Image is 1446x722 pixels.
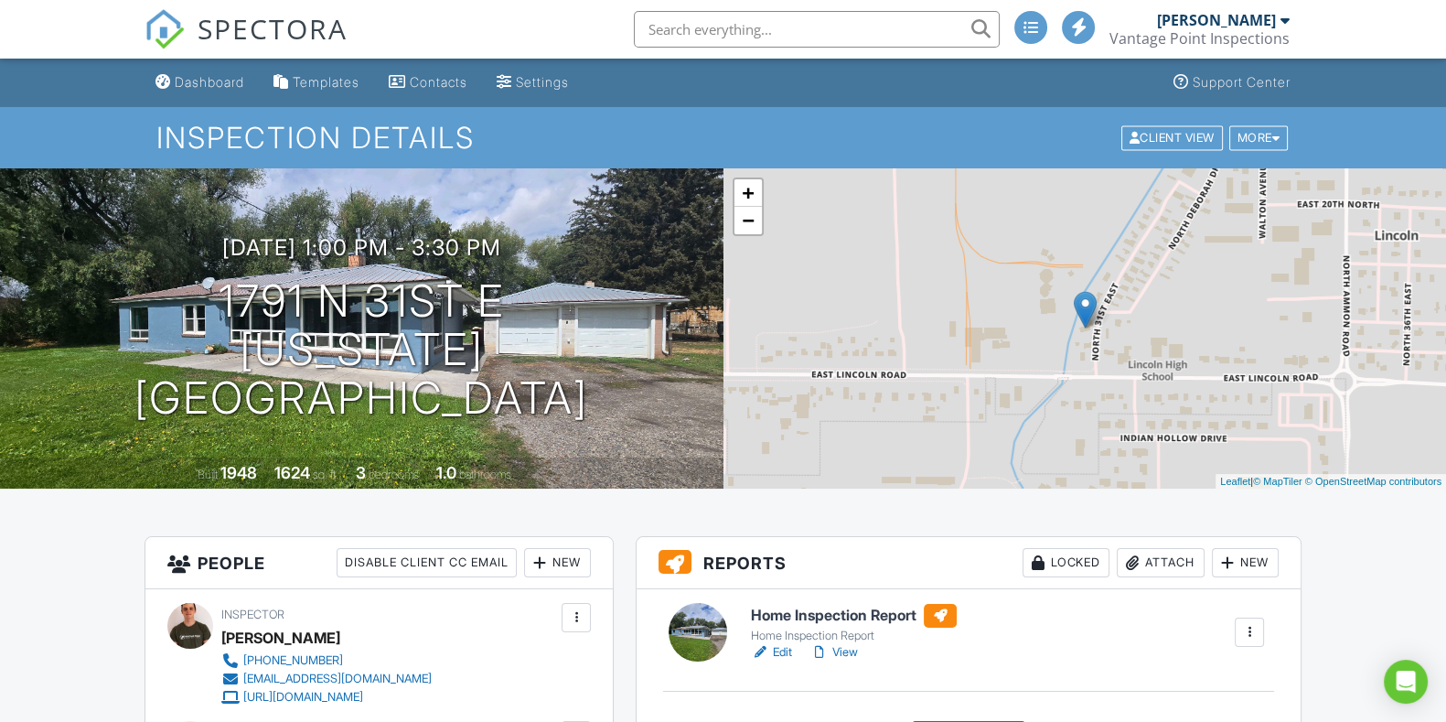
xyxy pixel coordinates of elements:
[1119,130,1227,144] a: Client View
[1157,11,1276,29] div: [PERSON_NAME]
[436,463,456,482] div: 1.0
[524,548,591,577] div: New
[1117,548,1205,577] div: Attach
[1220,476,1250,487] a: Leaflet
[1229,125,1289,150] div: More
[145,9,185,49] img: The Best Home Inspection Software - Spectora
[198,9,348,48] span: SPECTORA
[148,66,252,100] a: Dashboard
[1121,125,1223,150] div: Client View
[145,537,613,589] h3: People
[198,468,218,481] span: Built
[1193,74,1291,90] div: Support Center
[1212,548,1279,577] div: New
[220,463,257,482] div: 1948
[221,670,432,688] a: [EMAIL_ADDRESS][DOMAIN_NAME]
[1023,548,1109,577] div: Locked
[337,548,517,577] div: Disable Client CC Email
[243,672,432,686] div: [EMAIL_ADDRESS][DOMAIN_NAME]
[1305,476,1441,487] a: © OpenStreetMap contributors
[1384,660,1428,704] div: Open Intercom Messenger
[221,608,284,621] span: Inspector
[381,66,475,100] a: Contacts
[410,74,467,90] div: Contacts
[637,537,1301,589] h3: Reports
[634,11,1000,48] input: Search everything...
[369,468,419,481] span: bedrooms
[751,629,957,643] div: Home Inspection Report
[751,604,957,644] a: Home Inspection Report Home Inspection Report
[734,207,762,234] a: Zoom out
[243,690,363,705] div: [URL][DOMAIN_NAME]
[293,74,359,90] div: Templates
[810,643,858,662] a: View
[222,235,501,260] h3: [DATE] 1:00 pm - 3:30 pm
[221,624,340,652] div: [PERSON_NAME]
[1216,474,1446,490] div: |
[221,688,432,706] a: [URL][DOMAIN_NAME]
[356,463,366,482] div: 3
[243,653,343,668] div: [PHONE_NUMBER]
[1166,66,1298,100] a: Support Center
[459,468,511,481] span: bathrooms
[266,66,367,100] a: Templates
[145,25,348,63] a: SPECTORA
[29,277,694,422] h1: 1791 N 31st E [US_STATE][GEOGRAPHIC_DATA]
[221,652,432,670] a: [PHONE_NUMBER]
[489,66,576,100] a: Settings
[1253,476,1302,487] a: © MapTiler
[734,179,762,207] a: Zoom in
[1109,29,1290,48] div: Vantage Point Inspections
[156,122,1290,154] h1: Inspection Details
[751,604,957,628] h6: Home Inspection Report
[175,74,244,90] div: Dashboard
[313,468,338,481] span: sq. ft.
[274,463,310,482] div: 1624
[751,643,792,662] a: Edit
[516,74,569,90] div: Settings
